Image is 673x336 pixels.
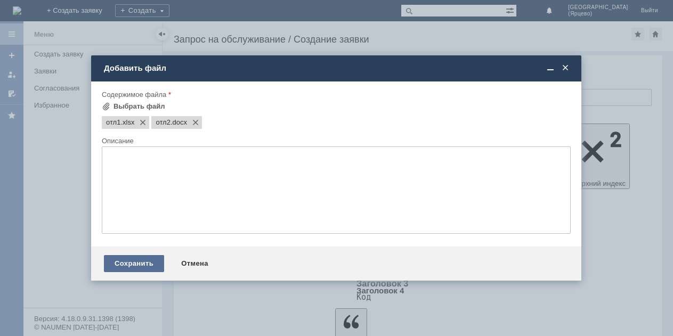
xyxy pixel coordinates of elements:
span: Свернуть (Ctrl + M) [545,63,556,73]
div: Выбрать файл [113,102,165,111]
span: отл2.docx [171,118,187,127]
div: Описание [102,137,569,144]
div: Добавить файл [104,63,571,73]
div: Содержимое файла [102,91,569,98]
span: отл1.xlsx [120,118,134,127]
span: отл1.xlsx [106,118,120,127]
span: Закрыть [560,63,571,73]
span: отл2.docx [156,118,170,127]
